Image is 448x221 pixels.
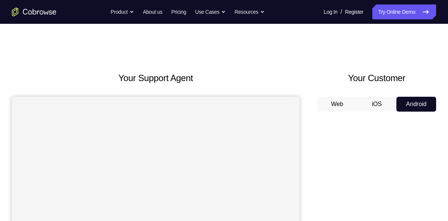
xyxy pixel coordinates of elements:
a: Go to the home page [12,7,56,16]
button: Web [317,97,357,112]
span: / [340,7,342,16]
button: Android [396,97,436,112]
a: About us [143,4,162,19]
h2: Your Customer [317,71,436,85]
button: Use Cases [195,4,226,19]
a: Pricing [171,4,186,19]
button: Resources [235,4,265,19]
a: Log In [324,4,337,19]
a: Register [345,4,363,19]
a: Try Online Demo [372,4,436,19]
h2: Your Support Agent [12,71,300,85]
button: Product [111,4,134,19]
button: iOS [357,97,397,112]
